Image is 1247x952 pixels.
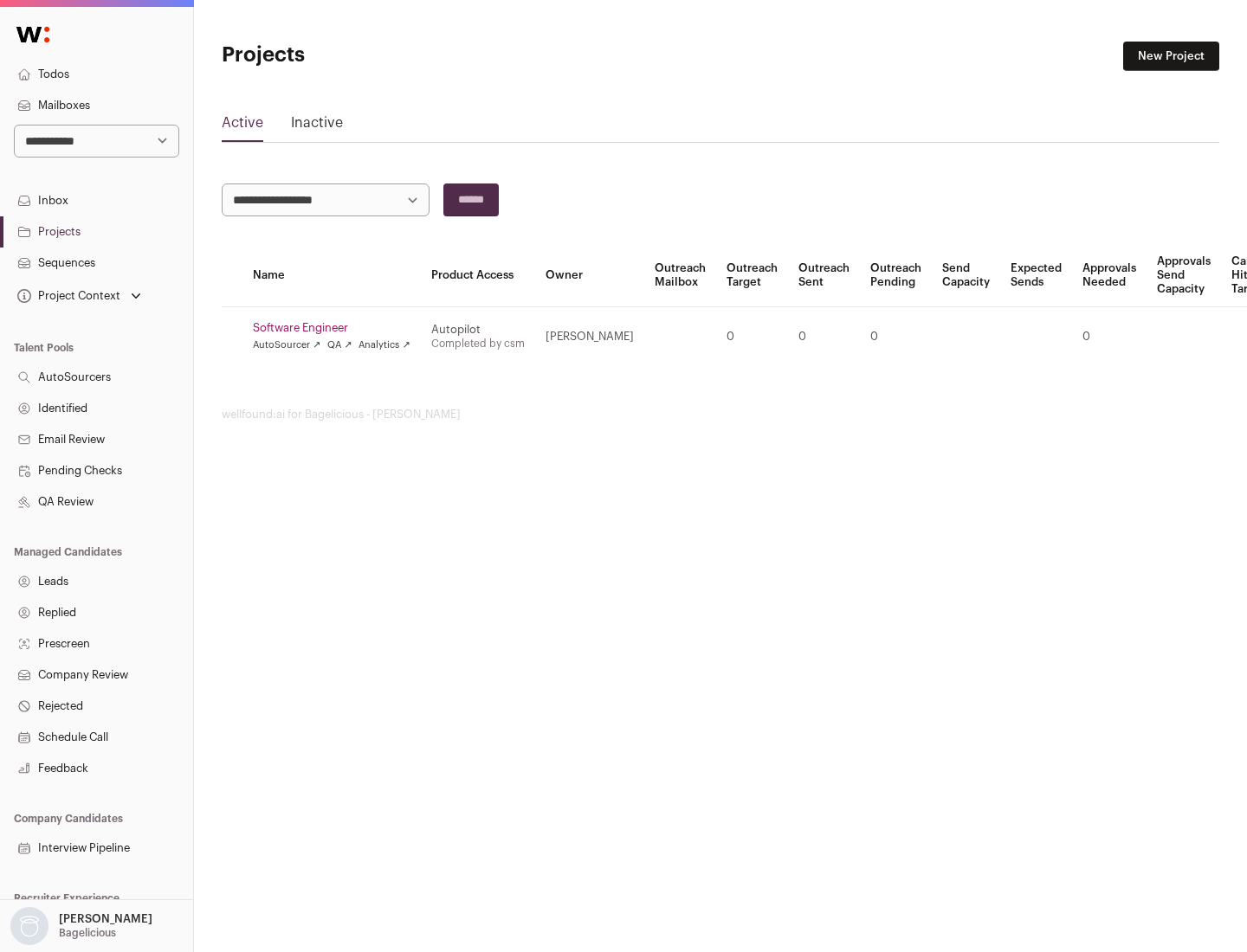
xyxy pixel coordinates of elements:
[242,244,421,307] th: Name
[644,244,716,307] th: Outreach Mailbox
[291,113,343,140] a: Inactive
[7,17,59,52] img: Wellfound
[222,113,263,140] a: Active
[1123,42,1219,71] a: New Project
[59,912,152,926] p: [PERSON_NAME]
[421,244,535,307] th: Product Access
[253,338,320,352] a: AutoSourcer ↗
[1072,244,1147,307] th: Approvals Needed
[535,244,644,307] th: Owner
[860,307,932,367] td: 0
[1000,244,1072,307] th: Expected Sends
[431,338,525,349] a: Completed by csm
[14,289,120,303] div: Project Context
[10,907,48,945] img: nopic.png
[1147,244,1221,307] th: Approvals Send Capacity
[359,338,410,352] a: Analytics ↗
[222,408,1219,421] footer: wellfound:ai for Bagelicious - [PERSON_NAME]
[327,338,352,352] a: QA ↗
[860,244,932,307] th: Outreach Pending
[932,244,1000,307] th: Send Capacity
[1072,307,1147,367] td: 0
[59,926,116,940] p: Bagelicious
[431,323,525,337] div: Autopilot
[7,907,156,945] button: Open dropdown
[222,42,554,69] h1: Projects
[788,244,860,307] th: Outreach Sent
[535,307,644,367] td: [PERSON_NAME]
[788,307,860,367] td: 0
[14,284,145,308] button: Open dropdown
[253,321,410,335] a: Software Engineer
[716,307,788,367] td: 0
[716,244,788,307] th: Outreach Target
